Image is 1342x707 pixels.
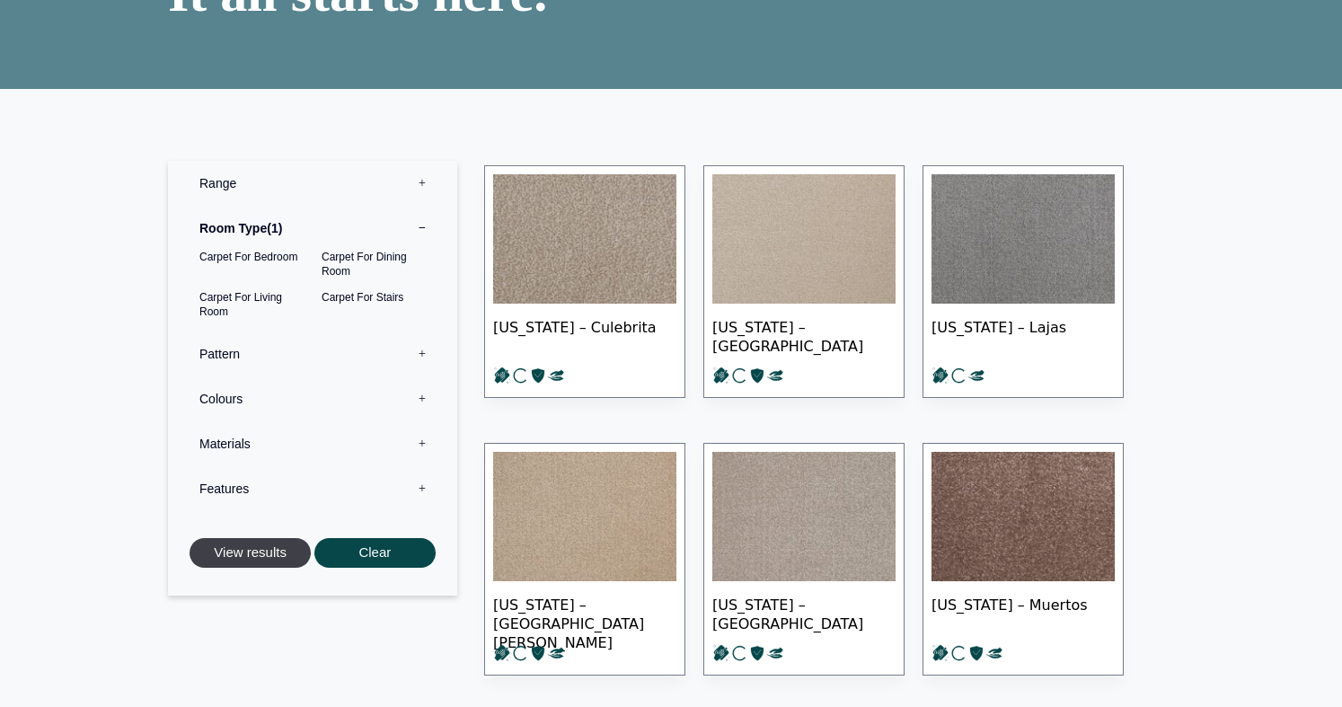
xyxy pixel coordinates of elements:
span: [US_STATE] – Lajas [931,304,1115,367]
a: [US_STATE] – [GEOGRAPHIC_DATA][PERSON_NAME] [484,443,685,676]
button: View results [190,538,311,568]
label: Colours [181,376,444,421]
span: [US_STATE] – [GEOGRAPHIC_DATA][PERSON_NAME] [493,581,676,644]
a: [US_STATE] – [GEOGRAPHIC_DATA] [703,165,905,398]
label: Pattern [181,331,444,376]
a: [US_STATE] – Culebrita [484,165,685,398]
span: 1 [267,221,282,235]
a: [US_STATE] – Muertos [923,443,1124,676]
label: Features [181,466,444,511]
label: Room Type [181,206,444,251]
a: [US_STATE] – Lajas [923,165,1124,398]
label: Materials [181,421,444,466]
span: [US_STATE] – Culebrita [493,304,676,367]
span: [US_STATE] – [GEOGRAPHIC_DATA] [712,581,896,644]
label: Range [181,161,444,206]
span: [US_STATE] – [GEOGRAPHIC_DATA] [712,304,896,367]
span: [US_STATE] – Muertos [931,581,1115,644]
button: Clear [314,538,436,568]
a: [US_STATE] – [GEOGRAPHIC_DATA] [703,443,905,676]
